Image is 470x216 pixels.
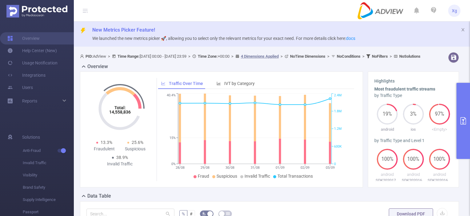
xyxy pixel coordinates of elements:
p: ios [400,126,427,133]
tspan: 03/09 [325,166,334,170]
b: PID: [86,54,93,59]
b: Time Range: [117,54,140,59]
span: Brand Safety [23,181,74,194]
p: SDK20201621040431maoic26fhgp4jmz [426,177,452,183]
a: Reports [22,95,37,107]
tspan: 600K [334,145,342,148]
div: by Traffic Type [374,92,452,99]
i: icon: bg-colors [202,212,206,215]
span: 100% [403,157,424,162]
p: android [374,172,400,178]
a: Overview [7,32,40,44]
span: > [388,54,394,59]
p: SDK2020172005043154x05vpyz7fpfqu [374,177,400,183]
a: docs [346,36,355,41]
h2: Overview [87,63,108,70]
tspan: 0 [334,162,336,166]
p: android [426,172,452,178]
span: We launched the new metrics picker 🚀, allowing you to select only the relevant metrics for your e... [92,36,355,41]
span: AdView [DATE] 00:00 - [DATE] 23:59 +00:00 [80,54,420,59]
i: icon: close [461,28,465,32]
span: IVT by Category [224,81,255,86]
u: 4 Dimensions Applied [241,54,279,59]
span: > [106,54,112,59]
i: icon: table [226,212,230,215]
tspan: 28/08 [175,166,184,170]
span: > [360,54,366,59]
span: Suspicious [217,174,237,179]
img: Protected Media [6,5,67,17]
span: > [279,54,285,59]
span: Reports [22,98,37,103]
div: Suspicious [120,146,151,152]
span: > [186,54,192,59]
tspan: 1.8M [334,109,342,113]
span: <Empty> [432,127,447,132]
span: 38.9% [116,155,128,160]
i: icon: user [80,54,86,58]
tspan: 02/09 [301,166,309,170]
b: Most fraudulent traffic streams [374,87,435,91]
span: 97% [429,112,450,117]
tspan: 01/09 [275,166,284,170]
span: 13.3% [101,140,112,145]
span: Solutions [22,131,40,143]
h2: Data Table [87,192,111,200]
tspan: 30/08 [225,166,234,170]
tspan: 15% [169,136,176,140]
tspan: 0% [171,162,176,166]
i: icon: thunderbolt [80,28,86,34]
span: Invalid Traffic [23,157,74,169]
span: Xg [452,5,457,17]
button: icon: close [461,26,465,33]
a: Users [7,81,33,94]
i: icon: line-chart [161,81,165,86]
span: 100% [377,157,398,162]
tspan: Total: [114,105,125,110]
span: Supply Intelligence [23,194,74,206]
span: 19% [377,112,398,117]
tspan: 40.4% [167,94,176,98]
span: Anti-Fraud [23,145,74,157]
a: Usage Notification [7,57,58,69]
span: 3% [403,112,424,117]
tspan: 14,558,836 [109,110,131,114]
tspan: 31/08 [250,166,259,170]
span: New Metrics Picker Feature! [92,27,155,33]
i: icon: bar-chart [217,81,221,86]
span: > [229,54,235,59]
span: Total Transactions [277,174,313,179]
div: by Traffic Type and Level 1 [374,137,452,144]
b: Time Zone: [198,54,218,59]
span: Visibility [23,169,74,181]
tspan: 29/08 [200,166,209,170]
div: Fraudulent [89,146,120,152]
span: > [325,54,331,59]
p: android [400,172,427,178]
span: Invalid Traffic [245,174,270,179]
h3: Highlights [374,78,452,84]
span: 100% [429,157,450,162]
a: Integrations [7,69,46,81]
tspan: 1.2M [334,127,342,131]
a: Help Center (New) [7,44,57,57]
span: 25.6% [132,140,143,145]
div: Invalid Traffic [104,161,135,167]
p: SDK20201621040442zf4v3n1d3p68q0c [400,177,427,183]
b: No Solutions [399,54,420,59]
p: android [374,126,400,133]
span: Fraud [198,174,209,179]
b: No Time Dimensions [290,54,325,59]
span: Traffic Over Time [169,81,203,86]
b: No Conditions [337,54,360,59]
tspan: 2.4M [334,94,342,98]
b: No Filters [372,54,388,59]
